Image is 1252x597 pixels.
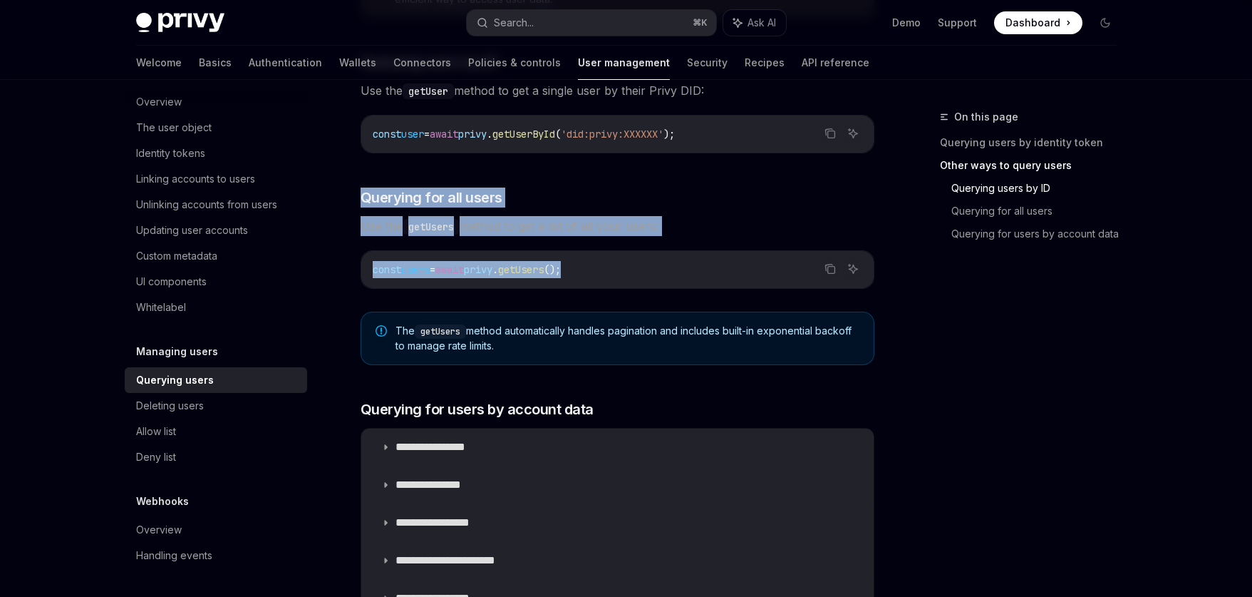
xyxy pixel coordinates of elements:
[821,260,839,278] button: Copy the contents from the code block
[430,263,435,276] span: =
[994,11,1082,34] a: Dashboard
[687,46,728,80] a: Security
[136,222,248,239] div: Updating user accounts
[940,131,1128,154] a: Querying users by identity token
[136,397,204,414] div: Deleting users
[373,263,401,276] span: const
[938,16,977,30] a: Support
[544,263,561,276] span: ();
[745,46,785,80] a: Recipes
[951,223,1128,245] a: Querying for users by account data
[125,517,307,543] a: Overview
[136,13,224,33] img: dark logo
[458,128,487,141] span: privy
[136,343,218,360] h5: Managing users
[393,46,451,80] a: Connectors
[494,14,534,31] div: Search...
[415,325,466,339] code: getUsers
[125,115,307,141] a: The user object
[136,196,277,213] div: Unlinking accounts from users
[401,128,424,141] span: user
[555,128,561,141] span: (
[951,177,1128,200] a: Querying users by ID
[940,154,1128,177] a: Other ways to query users
[723,10,786,36] button: Ask AI
[487,128,492,141] span: .
[136,273,207,290] div: UI components
[821,124,839,143] button: Copy the contents from the code block
[339,46,376,80] a: Wallets
[663,128,675,141] span: );
[435,263,464,276] span: await
[125,444,307,470] a: Deny list
[403,83,454,99] code: getUser
[430,128,458,141] span: await
[361,399,594,419] span: Querying for users by account data
[136,46,182,80] a: Welcome
[125,269,307,295] a: UI components
[498,263,544,276] span: getUsers
[747,16,776,30] span: Ask AI
[136,119,212,136] div: The user object
[693,17,708,29] span: ⌘ K
[376,325,387,337] svg: Note
[395,324,859,353] span: The method automatically handles pagination and includes built-in exponential backoff to manage r...
[424,128,430,141] span: =
[373,128,401,141] span: const
[125,192,307,218] a: Unlinking accounts from users
[136,449,176,466] div: Deny list
[136,547,212,564] div: Handling events
[361,188,502,208] span: Querying for all users
[561,128,663,141] span: 'did:privy:XXXXXX'
[951,200,1128,223] a: Querying for all users
[1005,16,1060,30] span: Dashboard
[199,46,232,80] a: Basics
[1094,11,1117,34] button: Toggle dark mode
[136,493,189,510] h5: Webhooks
[125,543,307,568] a: Handling events
[136,521,182,539] div: Overview
[954,108,1018,126] span: On this page
[125,419,307,444] a: Allow list
[136,145,205,162] div: Identity tokens
[468,46,561,80] a: Policies & controls
[136,372,214,389] div: Querying users
[125,218,307,243] a: Updating user accounts
[249,46,322,80] a: Authentication
[492,263,498,276] span: .
[361,216,874,236] span: Use the method to get a list of all your users:
[125,367,307,393] a: Querying users
[802,46,869,80] a: API reference
[125,166,307,192] a: Linking accounts to users
[492,128,555,141] span: getUserById
[136,170,255,188] div: Linking accounts to users
[844,260,862,278] button: Ask AI
[578,46,670,80] a: User management
[467,10,716,36] button: Search...⌘K
[136,299,186,316] div: Whitelabel
[125,295,307,320] a: Whitelabel
[125,141,307,166] a: Identity tokens
[125,393,307,419] a: Deleting users
[403,219,460,235] code: getUsers
[464,263,492,276] span: privy
[401,263,430,276] span: users
[136,423,176,440] div: Allow list
[136,248,217,265] div: Custom metadata
[844,124,862,143] button: Ask AI
[361,81,874,101] span: Use the method to get a single user by their Privy DID:
[125,243,307,269] a: Custom metadata
[892,16,921,30] a: Demo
